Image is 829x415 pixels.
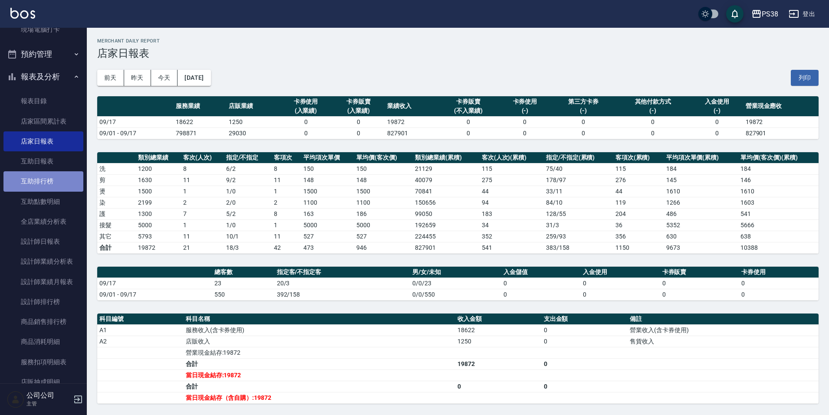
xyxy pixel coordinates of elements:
[136,231,181,242] td: 5793
[544,197,613,208] td: 84 / 10
[184,336,455,347] td: 店販收入
[227,127,280,139] td: 29030
[212,267,275,278] th: 總客數
[272,219,301,231] td: 1
[280,116,332,127] td: 0
[739,289,819,300] td: 0
[181,231,224,242] td: 11
[551,116,615,127] td: 0
[480,163,544,174] td: 115
[275,289,411,300] td: 392/158
[354,163,413,174] td: 150
[544,219,613,231] td: 31 / 3
[3,312,83,332] a: 商品銷售排行榜
[738,186,819,197] td: 1610
[385,116,438,127] td: 19872
[385,127,438,139] td: 827901
[413,242,479,253] td: 827901
[628,324,819,336] td: 營業收入(含卡券使用)
[613,242,664,253] td: 1150
[664,197,739,208] td: 1266
[410,289,501,300] td: 0/0/550
[3,292,83,312] a: 設計師排行榜
[282,106,330,115] div: (入業績)
[3,372,83,392] a: 店販抽成明細
[738,242,819,253] td: 10388
[272,163,301,174] td: 8
[184,381,455,392] td: 合計
[301,197,354,208] td: 1100
[301,163,354,174] td: 150
[739,267,819,278] th: 卡券使用
[664,231,739,242] td: 630
[501,267,581,278] th: 入金儲值
[738,231,819,242] td: 638
[613,208,664,219] td: 204
[542,358,628,369] td: 0
[181,152,224,163] th: 客次(人次)
[301,242,354,253] td: 473
[354,231,413,242] td: 527
[136,163,181,174] td: 1200
[275,278,411,289] td: 20/3
[664,219,739,231] td: 5352
[3,272,83,292] a: 設計師業績月報表
[227,116,280,127] td: 1250
[181,208,224,219] td: 7
[385,96,438,117] th: 業績收入
[136,242,181,253] td: 19872
[664,163,739,174] td: 184
[542,381,628,392] td: 0
[3,151,83,171] a: 互助日報表
[3,252,83,271] a: 設計師業績分析表
[3,192,83,212] a: 互助點數明細
[97,127,174,139] td: 09/01 - 09/17
[762,9,778,20] div: PS38
[97,336,184,347] td: A2
[354,152,413,163] th: 單均價(客次價)
[354,174,413,186] td: 148
[301,186,354,197] td: 1500
[438,116,499,127] td: 0
[7,391,24,408] img: Person
[739,278,819,289] td: 0
[501,106,549,115] div: (-)
[551,127,615,139] td: 0
[181,174,224,186] td: 11
[455,381,542,392] td: 0
[178,70,211,86] button: [DATE]
[224,208,272,219] td: 5 / 2
[301,231,354,242] td: 527
[124,70,151,86] button: 昨天
[664,208,739,219] td: 486
[738,174,819,186] td: 146
[738,152,819,163] th: 單均價(客次價)(累積)
[3,352,83,372] a: 服務扣項明細表
[738,163,819,174] td: 184
[184,314,455,325] th: 科目名稱
[660,289,740,300] td: 0
[181,186,224,197] td: 1
[413,152,479,163] th: 類別總業績(累積)
[3,111,83,131] a: 店家區間累計表
[227,96,280,117] th: 店販業績
[664,242,739,253] td: 9673
[10,8,35,19] img: Logo
[3,232,83,252] a: 設計師日報表
[224,152,272,163] th: 指定/不指定
[334,106,383,115] div: (入業績)
[97,174,136,186] td: 剪
[618,106,688,115] div: (-)
[664,152,739,163] th: 平均項次單價(累積)
[726,5,743,23] button: save
[184,324,455,336] td: 服務收入(含卡券使用)
[3,171,83,191] a: 互助排行榜
[332,127,385,139] td: 0
[413,231,479,242] td: 224455
[628,314,819,325] th: 備註
[413,219,479,231] td: 192659
[615,116,691,127] td: 0
[613,186,664,197] td: 44
[693,106,741,115] div: (-)
[410,267,501,278] th: 男/女/未知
